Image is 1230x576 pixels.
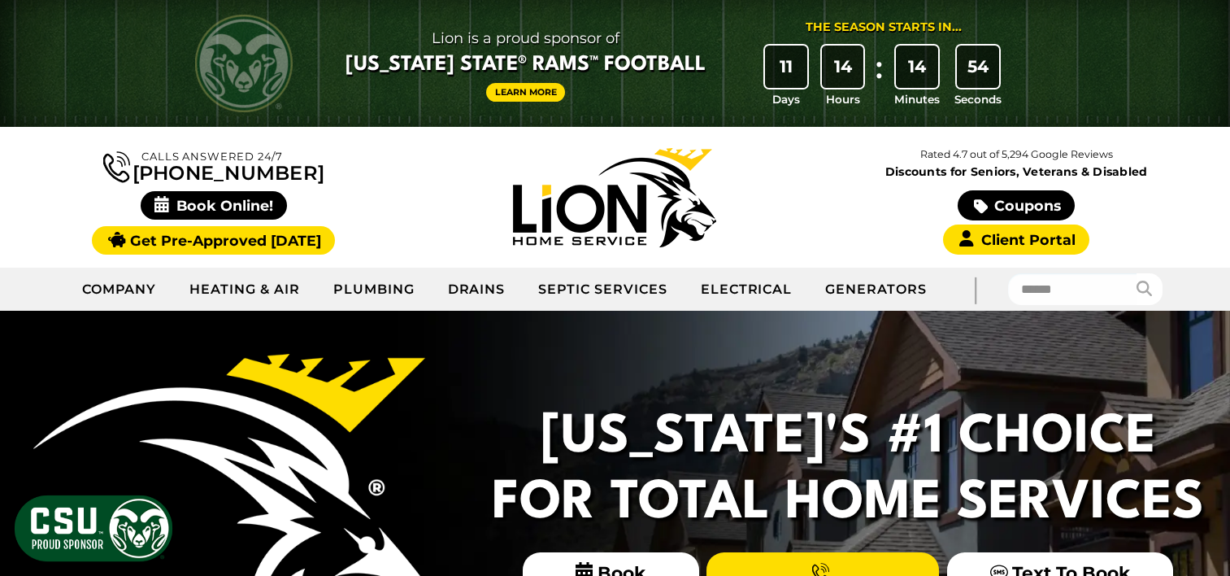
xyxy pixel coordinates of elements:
[765,46,807,88] div: 11
[822,46,864,88] div: 14
[958,190,1075,220] a: Coupons
[66,269,174,310] a: Company
[943,225,1089,255] a: Client Portal
[141,191,288,220] span: Book Online!
[871,46,887,108] div: :
[92,226,335,255] a: Get Pre-Approved [DATE]
[522,269,684,310] a: Septic Services
[815,146,1217,164] p: Rated 4.7 out of 5,294 Google Reviews
[943,268,1008,311] div: |
[894,91,940,107] span: Minutes
[195,15,293,112] img: CSU Rams logo
[819,166,1214,177] span: Discounts for Seniors, Veterans & Disabled
[896,46,938,88] div: 14
[826,91,860,107] span: Hours
[482,405,1214,536] h2: [US_STATE]'s #1 Choice For Total Home Services
[12,493,175,564] img: CSU Sponsor Badge
[346,51,706,79] span: [US_STATE] State® Rams™ Football
[806,19,962,37] div: The Season Starts in...
[103,148,324,183] a: [PHONE_NUMBER]
[954,91,1002,107] span: Seconds
[173,269,316,310] a: Heating & Air
[317,269,432,310] a: Plumbing
[486,83,566,102] a: Learn More
[957,46,999,88] div: 54
[346,25,706,51] span: Lion is a proud sponsor of
[772,91,800,107] span: Days
[685,269,810,310] a: Electrical
[513,148,716,247] img: Lion Home Service
[432,269,523,310] a: Drains
[809,269,943,310] a: Generators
